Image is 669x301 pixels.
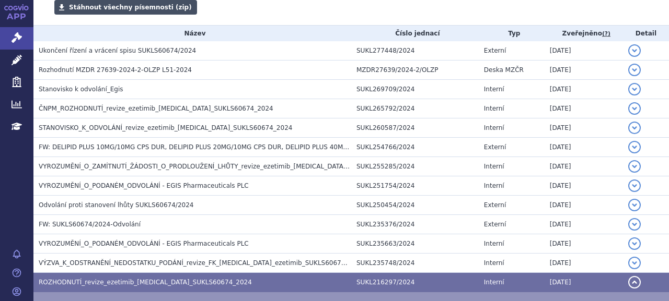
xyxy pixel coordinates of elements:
[484,221,506,228] span: Externí
[545,273,623,292] td: [DATE]
[351,215,479,234] td: SUKL235376/2024
[545,138,623,157] td: [DATE]
[628,141,641,153] button: detail
[628,44,641,57] button: detail
[628,102,641,115] button: detail
[628,199,641,211] button: detail
[351,176,479,196] td: SUKL251754/2024
[39,47,196,54] span: Ukončení řízení a vrácení spisu SUKLS60674/2024
[545,215,623,234] td: [DATE]
[484,143,506,151] span: Externí
[628,122,641,134] button: detail
[351,273,479,292] td: SUKL216297/2024
[545,99,623,118] td: [DATE]
[545,41,623,61] td: [DATE]
[623,26,669,41] th: Detail
[39,66,192,74] span: Rozhodnutí MZDR 27639-2024-2-OLZP L51-2024
[545,61,623,80] td: [DATE]
[628,83,641,95] button: detail
[545,26,623,41] th: Zveřejněno
[351,26,479,41] th: Číslo jednací
[39,105,273,112] span: ČNPM_ROZHODNUTÍ_revize_ezetimib_rosuvastatin_SUKLS60674_2024
[39,240,249,247] span: VYROZUMĚNÍ_O_PODANÉM_ODVOLÁNÍ - EGIS Pharmaceuticals PLC
[484,105,504,112] span: Interní
[351,80,479,99] td: SUKL269709/2024
[351,118,479,138] td: SUKL260587/2024
[628,237,641,250] button: detail
[39,163,408,170] span: VYROZUMĚNÍ_O_ZAMÍTNUTÍ_ŽÁDOSTI_O_PRODLOUŽENÍ_LHŮTY_revize_ezetimib_rosuvastatin_SUKLS60674_2024
[484,259,504,267] span: Interní
[484,201,506,209] span: Externí
[39,259,364,267] span: VÝZVA_K_ODSTRANĚNÍ_NEDOSTATKU_PODÁNÍ_revize_FK_rosuvastatin_ezetimib_SUKLS60674_2024
[628,160,641,173] button: detail
[545,118,623,138] td: [DATE]
[545,176,623,196] td: [DATE]
[69,4,192,11] span: Stáhnout všechny písemnosti (zip)
[628,179,641,192] button: detail
[351,196,479,215] td: SUKL250454/2024
[628,218,641,231] button: detail
[39,86,123,93] span: Stanovisko k odvolání_Egis
[351,99,479,118] td: SUKL265792/2024
[545,80,623,99] td: [DATE]
[39,143,525,151] span: FW: DELIPID PLUS 10MG/10MG CPS DUR, DELIPID PLUS 20MG/10MG CPS DUR, DELIPID PLUS 40MG/10MG CPS DU...
[484,86,504,93] span: Interní
[484,279,504,286] span: Interní
[628,276,641,288] button: detail
[484,240,504,247] span: Interní
[351,234,479,254] td: SUKL235663/2024
[351,254,479,273] td: SUKL235748/2024
[545,234,623,254] td: [DATE]
[628,64,641,76] button: detail
[351,138,479,157] td: SUKL254766/2024
[39,201,193,209] span: Odvolání proti stanovení lhůty SUKLS60674/2024
[39,279,252,286] span: ROZHODNUTÍ_revize_ezetimib_rosuvastatin_SUKLS60674_2024
[39,182,249,189] span: VYROZUMĚNÍ_O_PODANÉM_ODVOLÁNÍ - EGIS Pharmaceuticals PLC
[602,30,610,38] abbr: (?)
[628,257,641,269] button: detail
[484,124,504,131] span: Interní
[484,66,524,74] span: Deska MZČR
[479,26,545,41] th: Typ
[484,182,504,189] span: Interní
[351,157,479,176] td: SUKL255285/2024
[351,41,479,61] td: SUKL277448/2024
[33,26,351,41] th: Název
[545,254,623,273] td: [DATE]
[545,157,623,176] td: [DATE]
[351,61,479,80] td: MZDR27639/2024-2/OLZP
[39,124,292,131] span: STANOVISKO_K_ODVOLÁNÍ_revize_ezetimib_rosuvastatin_SUKLS60674_2024
[484,163,504,170] span: Interní
[39,221,141,228] span: FW: SUKLS60674/2024-Odvolání
[545,196,623,215] td: [DATE]
[484,47,506,54] span: Externí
